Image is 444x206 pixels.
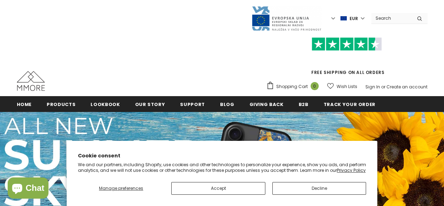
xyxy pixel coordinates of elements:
[99,185,143,191] span: Manage preferences
[365,84,380,90] a: Sign In
[350,15,358,22] span: EUR
[6,177,51,200] inbox-online-store-chat: Shopify online store chat
[91,101,120,108] span: Lookbook
[251,15,322,21] a: Javni Razpis
[47,96,75,112] a: Products
[266,51,428,69] iframe: Customer reviews powered by Trustpilot
[381,84,385,90] span: or
[324,101,376,108] span: Track your order
[299,101,309,108] span: B2B
[171,182,265,195] button: Accept
[337,83,357,90] span: Wish Lists
[78,162,366,173] p: We and our partners, including Shopify, use cookies and other technologies to personalize your ex...
[17,101,32,108] span: Home
[180,96,205,112] a: support
[337,167,366,173] a: Privacy Policy
[220,96,234,112] a: Blog
[135,101,165,108] span: Our Story
[220,101,234,108] span: Blog
[327,80,357,93] a: Wish Lists
[17,71,45,91] img: MMORE Cases
[135,96,165,112] a: Our Story
[266,81,322,92] a: Shopping Cart 0
[276,83,308,90] span: Shopping Cart
[311,82,319,90] span: 0
[78,182,165,195] button: Manage preferences
[91,96,120,112] a: Lookbook
[324,96,376,112] a: Track your order
[251,6,322,31] img: Javni Razpis
[78,152,366,160] h2: Cookie consent
[17,96,32,112] a: Home
[266,40,428,75] span: FREE SHIPPING ON ALL ORDERS
[272,182,366,195] button: Decline
[180,101,205,108] span: support
[250,96,284,112] a: Giving back
[299,96,309,112] a: B2B
[312,37,382,51] img: Trust Pilot Stars
[47,101,75,108] span: Products
[250,101,284,108] span: Giving back
[386,84,428,90] a: Create an account
[371,13,412,23] input: Search Site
